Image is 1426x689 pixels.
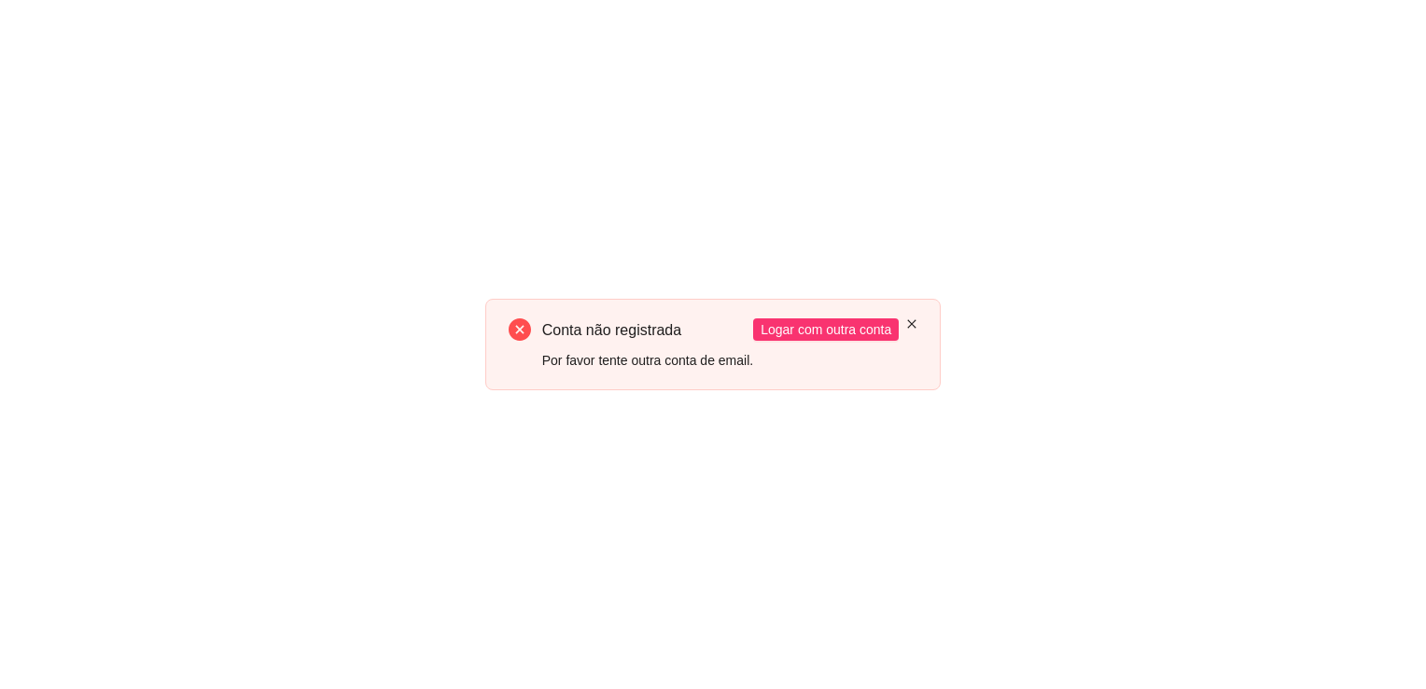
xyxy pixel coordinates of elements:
[542,350,753,371] div: Por favor tente outra conta de email.
[753,318,899,341] button: Logar com outra conta
[761,319,891,340] span: Logar com outra conta
[509,318,531,341] span: close-circle
[542,318,753,342] div: Conta não registrada
[906,318,917,330] button: close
